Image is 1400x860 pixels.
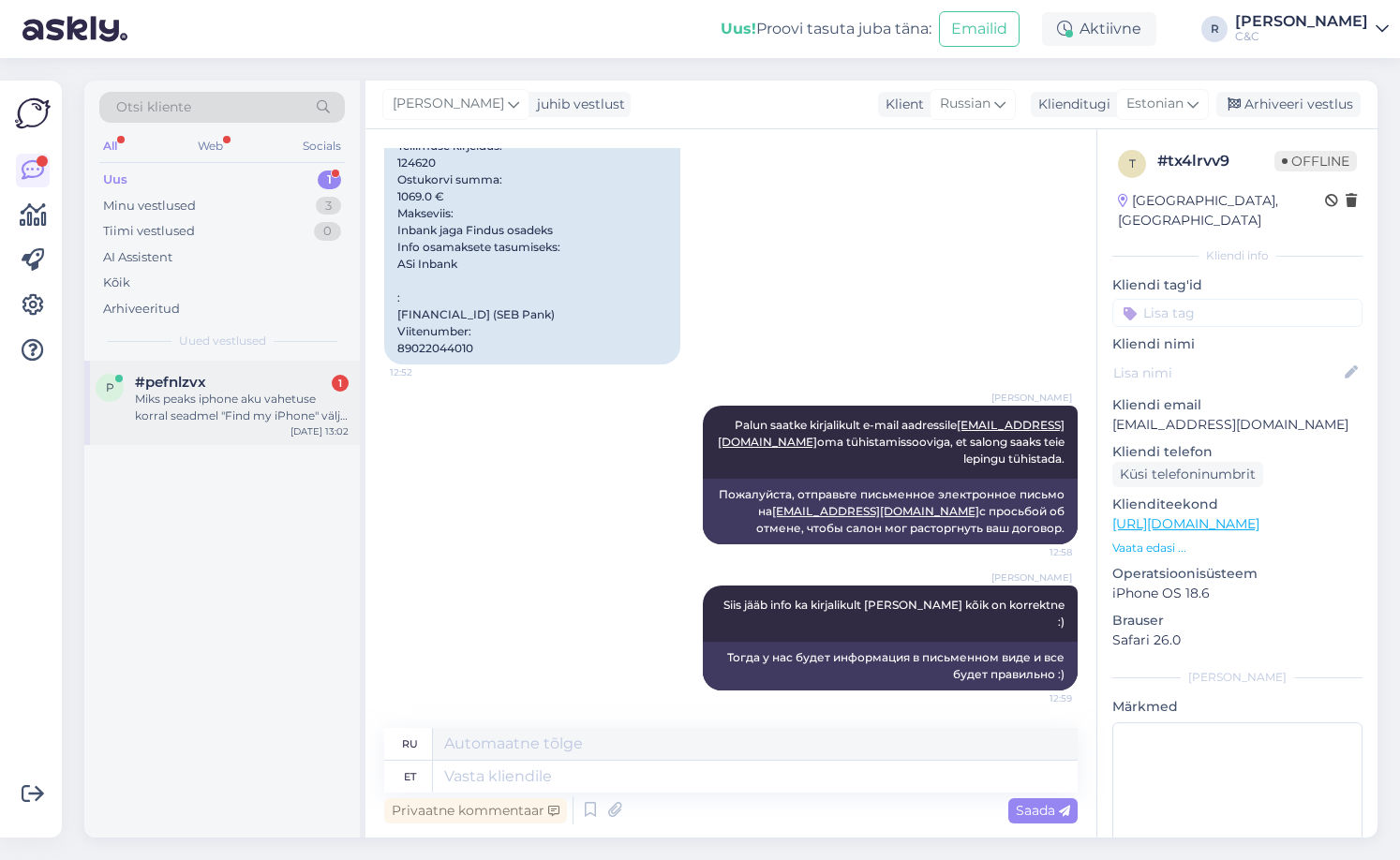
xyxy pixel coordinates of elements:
span: Russian [940,94,990,114]
div: Proovi tasuta juba täna: [721,18,931,40]
span: 12:58 [1002,545,1072,559]
div: Kliendi info [1112,247,1363,264]
p: Kliendi telefon [1112,442,1363,462]
img: Askly Logo [15,96,51,131]
div: Тогда у нас будет информация в письменном виде и все будет правильно :) [703,642,1078,690]
div: C&C [1235,29,1368,44]
div: Privaatne kommentaar [384,798,567,823]
div: Klienditugi [1031,95,1110,114]
div: [PERSON_NAME] [1112,669,1363,686]
div: Пожалуйста, отправьте письменное электронное письмо на с просьбой об отмене, чтобы салон мог раст... [703,479,1078,544]
div: ru [402,728,418,760]
span: [PERSON_NAME] [991,571,1072,585]
p: Märkmed [1112,697,1363,717]
span: t [1129,156,1136,171]
p: Kliendi email [1112,395,1363,415]
div: Miks peaks iphone aku vahetuse korral seadmel "Find my iPhone" välja lülitama? [135,391,349,424]
p: iPhone OS 18.6 [1112,584,1363,603]
div: et [404,761,416,793]
div: # tx4lrvv9 [1157,150,1274,172]
input: Lisa nimi [1113,363,1341,383]
p: [EMAIL_ADDRESS][DOMAIN_NAME] [1112,415,1363,435]
div: Arhiveeri vestlus [1216,92,1361,117]
div: 1 [318,171,341,189]
a: [PERSON_NAME]C&C [1235,14,1389,44]
div: R [1201,16,1228,42]
div: AI Assistent [103,248,172,267]
div: All [99,134,121,158]
a: [URL][DOMAIN_NAME] [1112,515,1259,532]
p: Klienditeekond [1112,495,1363,514]
div: Web [194,134,227,158]
div: Aktiivne [1042,12,1156,46]
div: Kõik [103,274,130,292]
p: Operatsioonisüsteem [1112,564,1363,584]
div: 1 [332,375,349,392]
span: Offline [1274,151,1357,171]
span: Estonian [1126,94,1184,114]
span: Palun saatke kirjalikult e-mail aadressile oma tühistamissooviga, et salong saaks teie lepingu tü... [718,418,1067,466]
a: [EMAIL_ADDRESS][DOMAIN_NAME] [772,504,979,518]
div: juhib vestlust [529,95,625,114]
div: Uus [103,171,127,189]
b: Uus! [721,20,756,37]
span: [PERSON_NAME] [991,391,1072,405]
div: [GEOGRAPHIC_DATA], [GEOGRAPHIC_DATA] [1118,191,1325,230]
span: Uued vestlused [179,333,266,349]
div: Minu vestlused [103,197,196,215]
p: Vaata edasi ... [1112,540,1363,556]
button: Emailid [939,11,1020,47]
p: Safari 26.0 [1112,630,1363,650]
div: 0 [314,222,341,241]
div: 3 [316,197,341,215]
div: Tiimi vestlused [103,222,195,241]
p: Kliendi nimi [1112,334,1363,354]
div: Arhiveeritud [103,300,180,319]
p: Kliendi tag'id [1112,275,1363,295]
div: Kaupmees: Tellimuse kuupäev: [DATE] Tellimuse kirjeldus: 124620 Ostukorvi summa: 1069.0 € Maksevi... [384,96,680,364]
div: Küsi telefoninumbrit [1112,462,1263,487]
span: #pefnlzvx [135,374,206,391]
span: Saada [1016,802,1070,819]
span: Otsi kliente [116,97,191,117]
span: p [106,380,114,394]
input: Lisa tag [1112,299,1363,327]
span: [PERSON_NAME] [393,94,504,114]
span: 12:59 [1002,691,1072,705]
div: Socials [299,134,345,158]
div: [DATE] 13:02 [290,424,349,438]
span: 12:52 [390,365,460,379]
p: Brauser [1112,611,1363,630]
div: [PERSON_NAME] [1235,14,1368,29]
span: Siis jääb info ka kirjalikult [PERSON_NAME] kõik on korrektne :) [723,598,1067,629]
div: Klient [878,95,924,114]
